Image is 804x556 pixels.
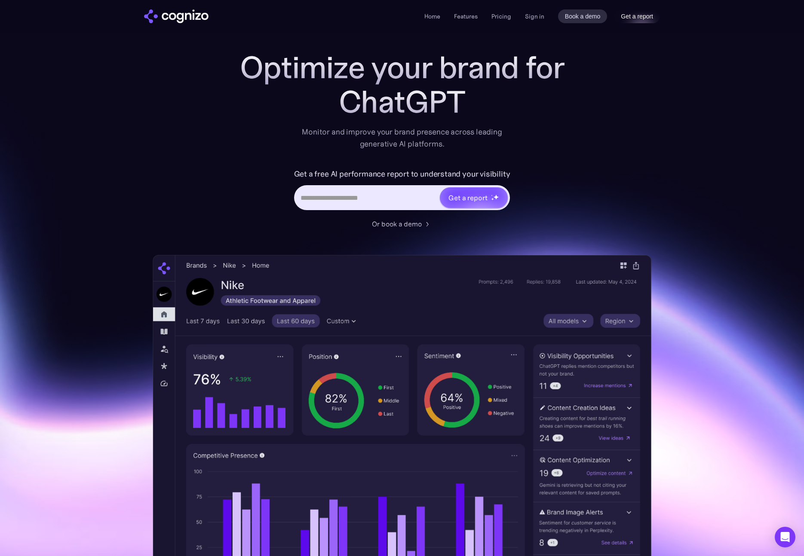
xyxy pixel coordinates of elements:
[439,186,509,209] a: Get a reportstarstarstar
[424,12,440,20] a: Home
[775,527,795,547] div: Open Intercom Messenger
[525,11,544,21] a: Sign in
[294,167,510,214] form: Hero URL Input Form
[558,9,608,23] a: Book a demo
[296,126,508,150] div: Monitor and improve your brand presence across leading generative AI platforms.
[454,12,478,20] a: Features
[493,194,499,200] img: star
[144,9,209,23] img: cognizo logo
[230,50,574,85] h1: Optimize your brand for
[144,9,209,23] a: home
[614,9,660,23] a: Get a report
[491,12,511,20] a: Pricing
[491,198,494,201] img: star
[372,219,432,229] a: Or book a demo
[294,167,510,181] label: Get a free AI performance report to understand your visibility
[448,192,487,203] div: Get a report
[372,219,422,229] div: Or book a demo
[491,195,492,196] img: star
[230,85,574,119] div: ChatGPT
